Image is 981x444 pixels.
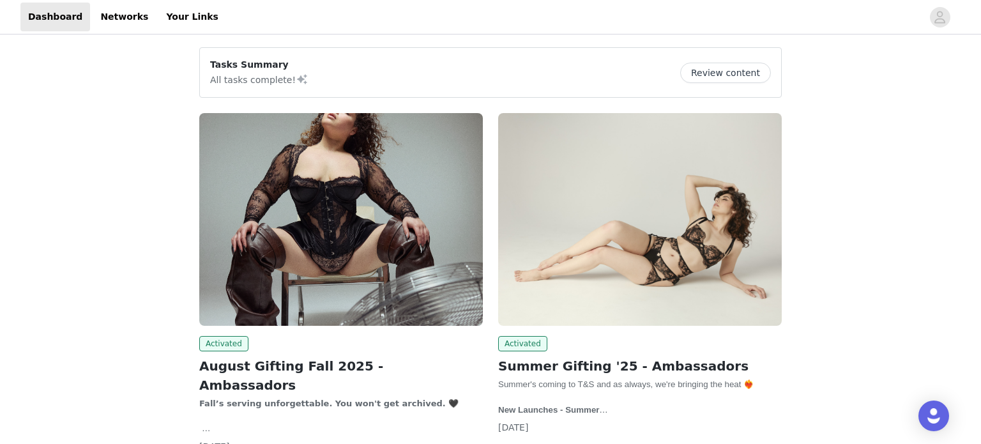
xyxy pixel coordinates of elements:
div: Open Intercom Messenger [918,401,949,431]
span: [DATE] [498,422,528,433]
span: Activated [498,336,547,351]
img: Thistle and Spire [199,113,483,326]
p: Tasks Summary [210,58,308,72]
button: Review content [680,63,771,83]
span: Summer's coming to T&S and as always, we're bringing the heat ❤️‍🔥 [498,379,754,389]
span: Activated [199,336,248,351]
h2: August Gifting Fall 2025 - Ambassadors [199,356,483,395]
a: Dashboard [20,3,90,31]
img: Thistle and Spire [498,113,782,326]
div: avatar [934,7,946,27]
strong: New Launches - Summer [498,405,608,415]
strong: Fall’s serving unforgettable. You won't get archived. 🖤 [199,399,459,408]
a: Your Links [158,3,226,31]
a: Networks [93,3,156,31]
h2: Summer Gifting '25 - Ambassadors [498,356,782,376]
p: All tasks complete! [210,72,308,87]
